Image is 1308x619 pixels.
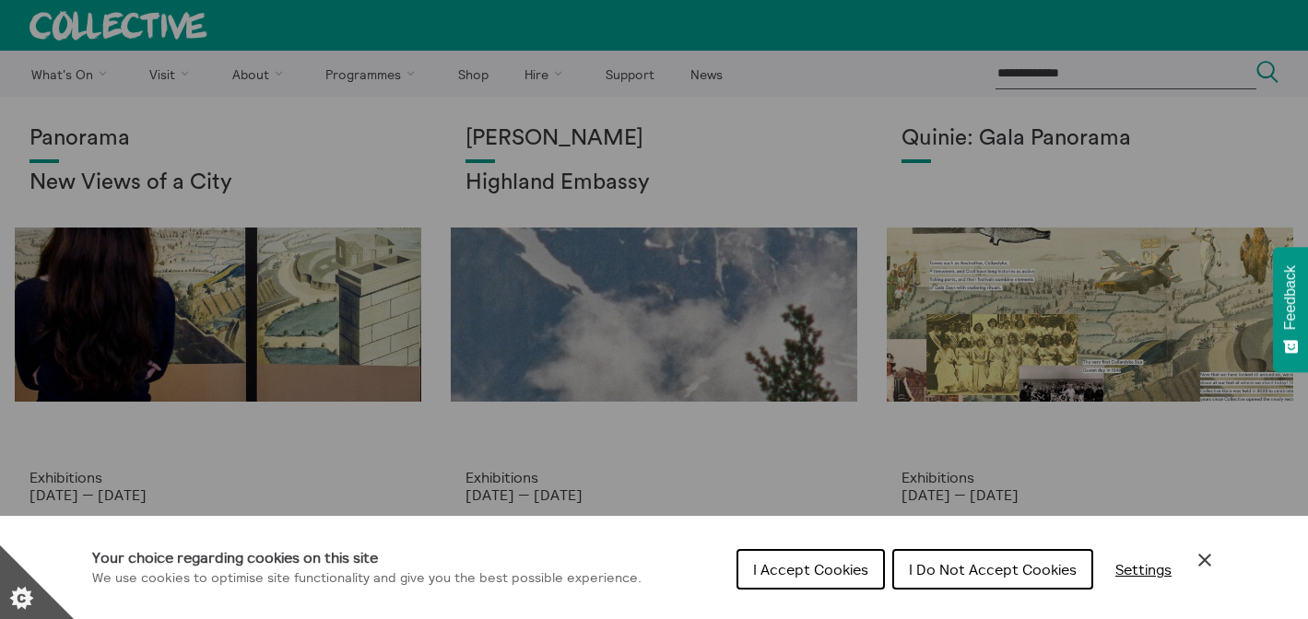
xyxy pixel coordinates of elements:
[1101,551,1186,588] button: Settings
[1115,560,1172,578] span: Settings
[909,560,1077,578] span: I Do Not Accept Cookies
[1273,247,1308,372] button: Feedback - Show survey
[892,549,1093,590] button: I Do Not Accept Cookies
[1282,265,1299,330] span: Feedback
[1194,549,1216,571] button: Close Cookie Control
[92,568,642,589] p: We use cookies to optimise site functionality and give you the best possible experience.
[92,546,642,568] h1: Your choice regarding cookies on this site
[736,549,885,590] button: I Accept Cookies
[753,560,868,578] span: I Accept Cookies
